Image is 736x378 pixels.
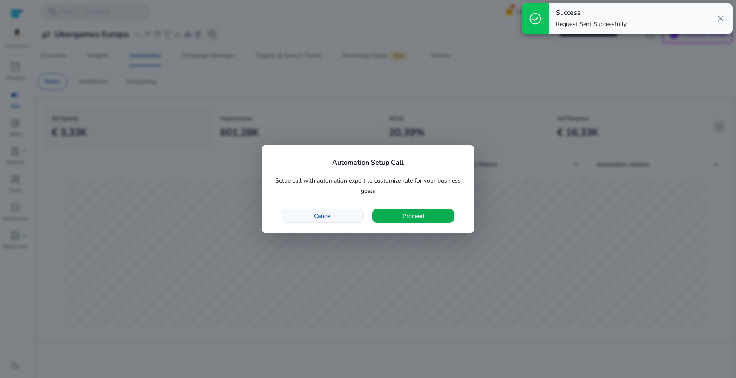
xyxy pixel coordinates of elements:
span: check_circle [529,12,542,26]
h4: Success [556,9,627,17]
p: Request Sent Successfully [556,20,627,29]
button: Proceed [372,209,454,223]
span: close [716,14,726,24]
span: Proceed [402,212,424,220]
span: Cancel [314,212,332,220]
h4: Automation Setup Call [332,159,404,167]
p: Setup call with automation expert to customize rule for your business goals [272,176,464,196]
button: Cancel [282,209,364,223]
